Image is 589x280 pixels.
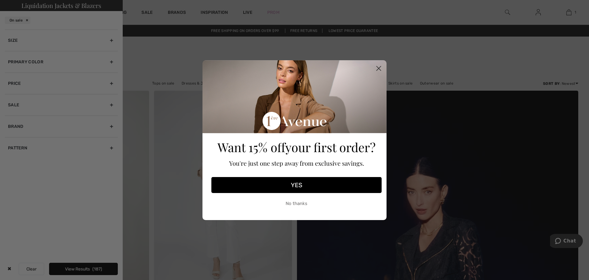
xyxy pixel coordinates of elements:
[211,177,382,193] button: YES
[285,139,375,155] span: your first order?
[13,4,26,10] span: Chat
[229,159,364,167] span: You're just one step away from exclusive savings.
[211,196,382,211] button: No thanks
[218,139,285,155] span: Want 15% off
[373,63,384,74] button: Close dialog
